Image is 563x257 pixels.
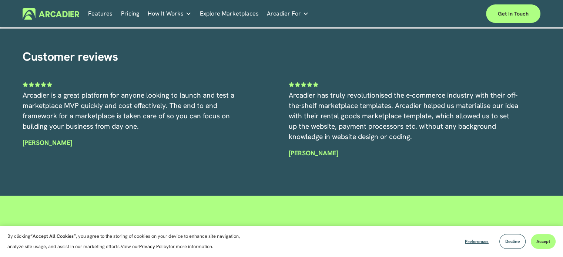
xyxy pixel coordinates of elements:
a: Get in touch [486,4,540,23]
strong: “Accept All Cookies” [30,233,76,239]
span: Decline [505,239,520,244]
span: How It Works [148,9,184,19]
iframe: Chat Widget [526,222,563,257]
h2: Contact us [DATE] [200,224,363,239]
p: By clicking , you agree to the storing of cookies on your device to enhance site navigation, anal... [7,231,248,252]
a: Features [88,8,113,20]
strong: [PERSON_NAME] [289,149,338,157]
a: Explore Marketplaces [200,8,259,20]
span: Preferences [465,239,489,244]
span: Arcadier is a great platform for anyone looking to launch and test a marketplace MVP quickly and ... [23,91,236,131]
button: Decline [499,234,526,249]
a: Privacy Policy [139,243,169,250]
button: Preferences [459,234,494,249]
a: folder dropdown [148,8,191,20]
span: Customer reviews [23,49,118,64]
a: folder dropdown [267,8,309,20]
span: Arcadier has truly revolutionised the e-commerce industry with their off-the-shelf marketplace te... [289,91,520,141]
div: Widget de chat [526,222,563,257]
span: Arcadier For [267,9,301,19]
a: Pricing [121,8,139,20]
img: Arcadier [23,8,79,20]
strong: [PERSON_NAME] [23,138,72,147]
